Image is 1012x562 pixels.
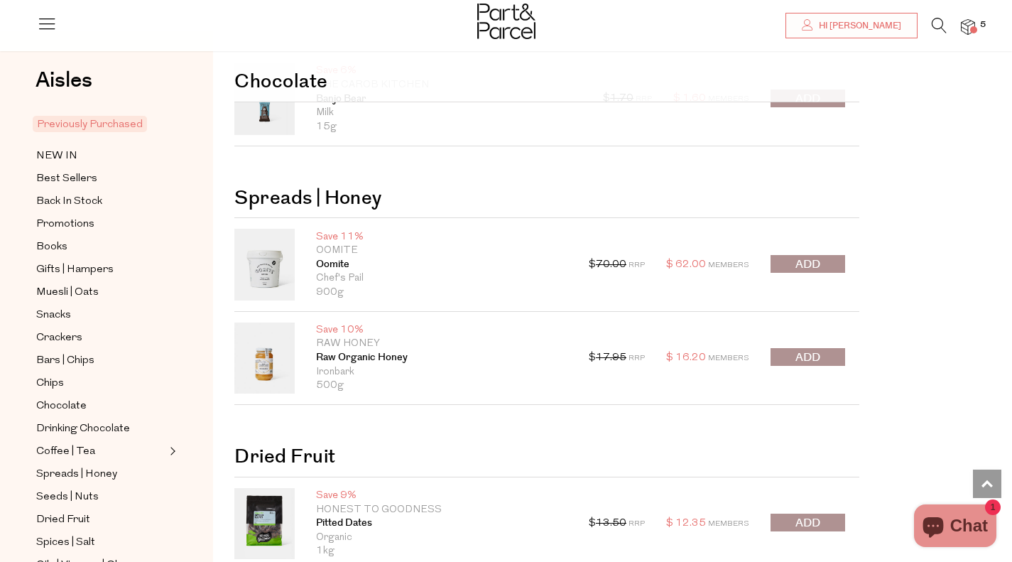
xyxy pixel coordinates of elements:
span: Promotions [36,216,94,233]
s: 17.95 [596,352,626,363]
a: Muesli | Oats [36,283,165,301]
span: Best Sellers [36,171,97,188]
span: Members [708,261,749,269]
s: 13.50 [596,518,626,529]
a: Spices | Salt [36,534,165,551]
a: Previously Purchased [36,116,165,133]
span: NEW IN [36,148,77,165]
span: Coffee | Tea [36,443,95,460]
p: Organic [316,531,567,545]
img: Part&Parcel [477,4,535,39]
h2: Chocolate [234,51,859,102]
span: 12.35 [675,518,706,529]
p: Save 11% [316,230,567,244]
a: Raw Organic Honey [316,351,567,365]
inbox-online-store-chat: Shopify online store chat [910,504,1001,551]
span: Members [708,355,749,362]
a: Chips [36,374,165,392]
span: Previously Purchased [33,116,147,132]
s: 70.00 [596,259,626,270]
span: 16.20 [675,352,706,363]
a: NEW IN [36,147,165,165]
p: Oomite [316,244,567,258]
span: Muesli | Oats [36,284,99,301]
h2: Dried Fruit [234,426,859,477]
span: Drinking Chocolate [36,421,130,438]
a: Bars | Chips [36,352,165,369]
a: Books [36,238,165,256]
span: $ [589,259,596,270]
span: $ [589,518,596,529]
a: Oomite [316,258,567,272]
p: Save 10% [316,323,567,337]
span: Members [708,520,749,528]
p: Raw Honey [316,337,567,351]
p: Honest to Goodness [316,503,567,517]
a: Promotions [36,215,165,233]
span: Gifts | Hampers [36,261,114,279]
p: 900g [316,286,567,300]
a: Seeds | Nuts [36,488,165,506]
span: Dried Fruit [36,512,90,529]
p: 500g [316,379,567,393]
a: Gifts | Hampers [36,261,165,279]
a: Pitted Dates [316,517,567,531]
a: 5 [961,19,975,34]
a: Chocolate [36,397,165,415]
p: Save 9% [316,489,567,503]
h2: Spreads | Honey [234,168,859,219]
a: Spreads | Honey [36,465,165,483]
p: 1kg [316,544,567,558]
span: Books [36,239,67,256]
a: Hi [PERSON_NAME] [785,13,918,38]
p: Chef's Pail [316,271,567,286]
a: Coffee | Tea [36,443,165,460]
span: $ [666,518,673,529]
span: Spreads | Honey [36,466,117,483]
span: Snacks [36,307,71,324]
span: Seeds | Nuts [36,489,99,506]
span: Chips [36,375,64,392]
span: $ [666,259,673,270]
span: $ [589,352,596,363]
span: $ [666,352,673,363]
p: Milk [316,106,582,120]
a: Best Sellers [36,170,165,188]
a: Back In Stock [36,193,165,210]
p: 15g [316,120,582,134]
span: Chocolate [36,398,87,415]
span: 62.00 [675,259,706,270]
button: Expand/Collapse Coffee | Tea [166,443,176,460]
span: Hi [PERSON_NAME] [815,20,901,32]
span: Crackers [36,330,82,347]
span: Aisles [36,65,92,96]
a: Snacks [36,306,165,324]
span: RRP [629,520,645,528]
span: Bars | Chips [36,352,94,369]
a: Aisles [36,70,92,105]
span: Back In Stock [36,193,102,210]
p: Ironbark [316,365,567,379]
span: RRP [629,355,645,362]
span: Spices | Salt [36,534,95,551]
a: Drinking Chocolate [36,420,165,438]
span: RRP [629,261,645,269]
span: 5 [976,18,989,31]
a: Crackers [36,329,165,347]
a: Dried Fruit [36,511,165,529]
